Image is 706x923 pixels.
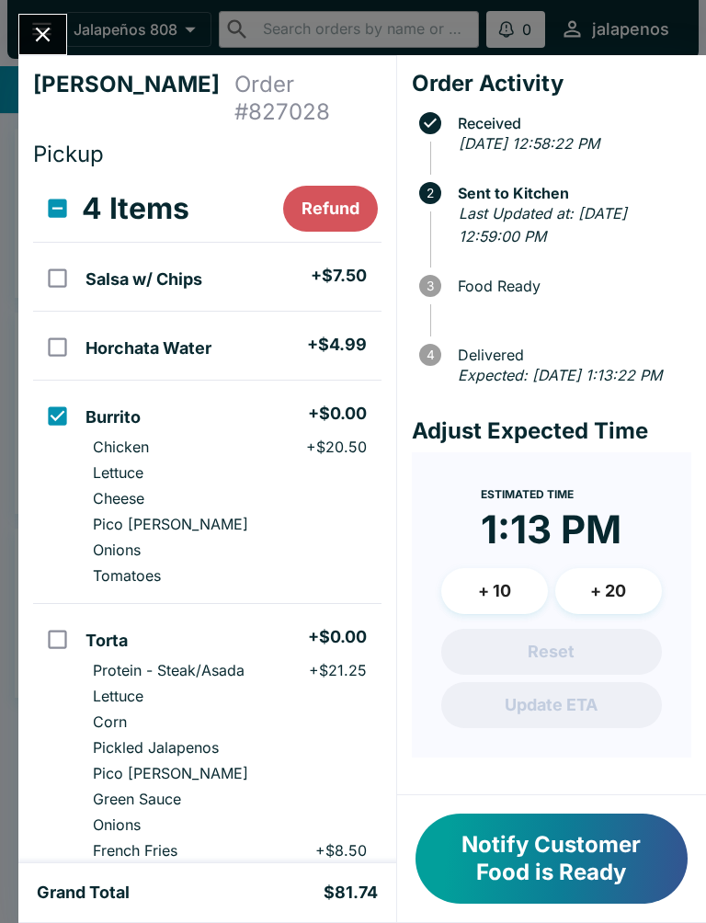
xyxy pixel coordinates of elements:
[93,764,248,782] p: Pico [PERSON_NAME]
[458,366,662,384] em: Expected: [DATE] 1:13:22 PM
[33,71,234,126] h4: [PERSON_NAME]
[308,403,367,425] h5: + $0.00
[283,186,378,232] button: Refund
[555,568,662,614] button: + 20
[85,406,141,428] h5: Burrito
[85,630,128,652] h5: Torta
[85,337,211,359] h5: Horchata Water
[426,348,434,362] text: 4
[93,841,177,860] p: French Fries
[481,487,574,501] span: Estimated Time
[412,70,691,97] h4: Order Activity
[234,71,381,126] h4: Order # 827028
[93,790,181,808] p: Green Sauce
[309,661,367,679] p: + $21.25
[93,438,149,456] p: Chicken
[19,15,66,54] button: Close
[412,417,691,445] h4: Adjust Expected Time
[93,687,143,705] p: Lettuce
[459,134,599,153] em: [DATE] 12:58:22 PM
[33,176,381,904] table: orders table
[82,190,189,227] h3: 4 Items
[306,438,367,456] p: + $20.50
[311,265,367,287] h5: + $7.50
[85,268,202,291] h5: Salsa w/ Chips
[37,882,130,904] h5: Grand Total
[324,882,378,904] h5: $81.74
[93,463,143,482] p: Lettuce
[93,738,219,757] p: Pickled Jalapenos
[93,566,161,585] p: Tomatoes
[459,204,627,246] em: Last Updated at: [DATE] 12:59:00 PM
[307,334,367,356] h5: + $4.99
[93,815,141,834] p: Onions
[33,141,104,167] span: Pickup
[308,626,367,648] h5: + $0.00
[93,661,245,679] p: Protein - Steak/Asada
[449,347,691,363] span: Delivered
[93,489,144,507] p: Cheese
[93,712,127,731] p: Corn
[449,278,691,294] span: Food Ready
[441,568,548,614] button: + 10
[416,814,688,904] button: Notify Customer Food is Ready
[481,506,621,553] time: 1:13 PM
[449,115,691,131] span: Received
[93,515,248,533] p: Pico [PERSON_NAME]
[315,841,367,860] p: + $8.50
[93,541,141,559] p: Onions
[427,279,434,293] text: 3
[449,185,691,201] span: Sent to Kitchen
[427,186,434,200] text: 2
